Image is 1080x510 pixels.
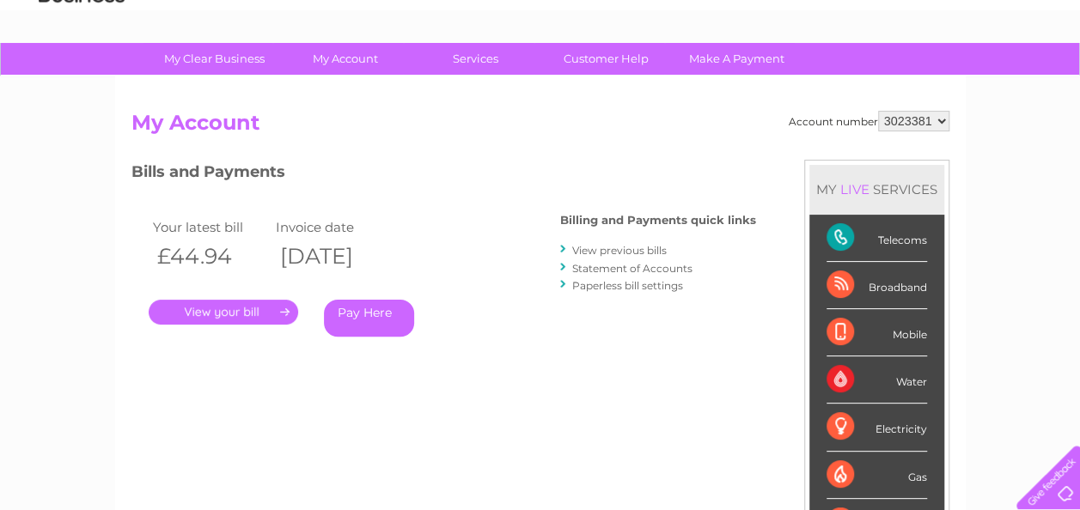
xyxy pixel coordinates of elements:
div: Gas [827,452,927,499]
a: Paperless bill settings [572,279,683,292]
a: Pay Here [324,300,414,337]
a: Log out [1023,73,1064,86]
a: Energy [821,73,858,86]
td: Your latest bill [149,216,272,239]
h4: Billing and Payments quick links [560,214,756,227]
a: Make A Payment [666,43,808,75]
a: View previous bills [572,244,667,257]
h2: My Account [131,111,949,143]
div: Telecoms [827,215,927,262]
a: . [149,300,298,325]
a: Water [778,73,810,86]
a: 0333 014 3131 [756,9,875,30]
div: Clear Business is a trading name of Verastar Limited (registered in [GEOGRAPHIC_DATA] No. 3667643... [135,9,947,83]
div: Electricity [827,404,927,451]
img: logo.png [38,45,125,97]
a: Blog [931,73,955,86]
a: Customer Help [535,43,677,75]
td: Invoice date [272,216,395,239]
a: Contact [966,73,1008,86]
div: Water [827,356,927,404]
th: [DATE] [272,239,395,274]
a: Services [405,43,546,75]
a: My Clear Business [143,43,285,75]
a: Statement of Accounts [572,262,693,275]
div: Account number [789,111,949,131]
div: Broadband [827,262,927,309]
div: MY SERVICES [809,165,944,214]
a: My Account [274,43,416,75]
a: Telecoms [869,73,920,86]
th: £44.94 [149,239,272,274]
h3: Bills and Payments [131,160,756,190]
div: Mobile [827,309,927,356]
div: LIVE [837,181,873,197]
